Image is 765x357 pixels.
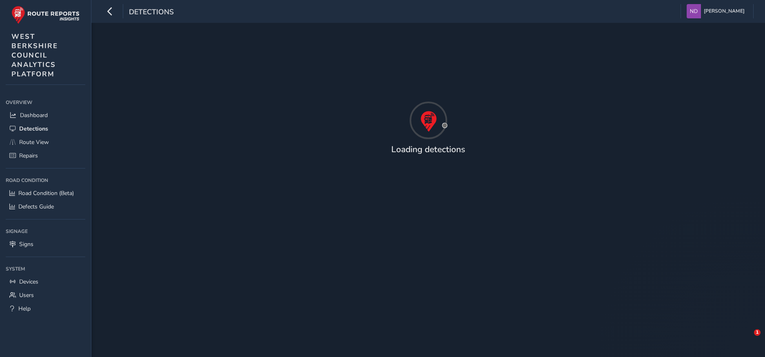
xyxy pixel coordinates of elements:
[737,329,757,349] iframe: Intercom live chat
[129,7,174,18] span: Detections
[6,302,85,315] a: Help
[19,125,48,133] span: Detections
[754,329,761,336] span: 1
[19,152,38,160] span: Repairs
[704,4,745,18] span: [PERSON_NAME]
[18,189,74,197] span: Road Condition (Beta)
[391,144,465,155] h4: Loading detections
[687,4,701,18] img: diamond-layout
[19,240,33,248] span: Signs
[6,225,85,237] div: Signage
[6,200,85,213] a: Defects Guide
[6,174,85,186] div: Road Condition
[6,149,85,162] a: Repairs
[19,138,49,146] span: Route View
[18,305,31,313] span: Help
[6,135,85,149] a: Route View
[11,32,58,79] span: WEST BERKSHIRE COUNCIL ANALYTICS PLATFORM
[6,96,85,109] div: Overview
[6,263,85,275] div: System
[18,203,54,211] span: Defects Guide
[19,291,34,299] span: Users
[6,237,85,251] a: Signs
[6,275,85,288] a: Devices
[6,288,85,302] a: Users
[11,6,80,24] img: rr logo
[6,109,85,122] a: Dashboard
[687,4,747,18] button: [PERSON_NAME]
[6,186,85,200] a: Road Condition (Beta)
[20,111,48,119] span: Dashboard
[19,278,38,286] span: Devices
[6,122,85,135] a: Detections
